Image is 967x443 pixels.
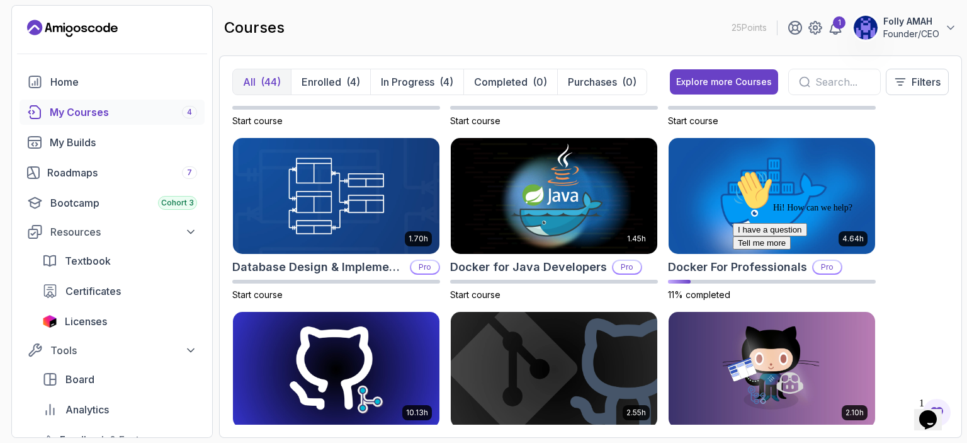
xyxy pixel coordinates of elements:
[233,138,439,254] img: Database Design & Implementation card
[20,69,205,95] a: home
[261,74,281,89] div: (44)
[50,105,197,120] div: My Courses
[533,74,547,89] div: (0)
[613,261,641,273] p: Pro
[65,314,107,329] span: Licenses
[833,16,845,29] div: 1
[50,224,197,239] div: Resources
[439,74,453,89] div: (4)
[406,408,428,418] p: 10.13h
[914,393,954,430] iframe: chat widget
[232,289,283,300] span: Start course
[35,279,205,304] a: certificates
[411,261,439,273] p: Pro
[20,160,205,185] a: roadmaps
[20,190,205,216] a: bootcamp
[451,312,657,428] img: Git & GitHub Fundamentals card
[815,74,870,89] input: Search...
[854,16,878,40] img: user profile image
[5,5,45,45] img: :wave:
[243,74,256,89] p: All
[669,312,875,428] img: GitHub Toolkit card
[622,74,636,89] div: (0)
[291,69,370,95] button: Enrolled(4)
[463,69,557,95] button: Completed(0)
[728,165,954,386] iframe: chat widget
[35,367,205,392] a: board
[886,69,949,95] button: Filters
[845,408,864,418] p: 2.10h
[20,130,205,155] a: builds
[557,69,647,95] button: Purchases(0)
[670,69,778,95] button: Explore more Courses
[668,115,718,126] span: Start course
[302,74,341,89] p: Enrolled
[5,58,79,71] button: I have a question
[883,28,939,40] p: Founder/CEO
[65,372,94,387] span: Board
[5,38,125,47] span: Hi! How can we help?
[42,315,57,328] img: jetbrains icon
[883,15,939,28] p: Folly AMAH
[161,198,194,208] span: Cohort 3
[474,74,528,89] p: Completed
[50,195,197,210] div: Bootcamp
[224,18,285,38] h2: courses
[828,20,843,35] a: 1
[50,343,197,358] div: Tools
[27,18,118,38] a: Landing page
[732,21,767,34] p: 25 Points
[626,408,646,418] p: 2.55h
[65,253,111,268] span: Textbook
[233,69,291,95] button: All(44)
[232,258,405,276] h2: Database Design & Implementation
[20,100,205,125] a: courses
[35,309,205,334] a: licenses
[50,135,197,150] div: My Builds
[381,74,434,89] p: In Progress
[47,165,197,180] div: Roadmaps
[450,258,607,276] h2: Docker for Java Developers
[233,312,439,428] img: Git for Professionals card
[451,138,657,254] img: Docker for Java Developers card
[853,15,957,40] button: user profile imageFolly AMAHFounder/CEO
[346,74,360,89] div: (4)
[50,74,197,89] div: Home
[35,397,205,422] a: analytics
[187,168,192,178] span: 7
[65,284,121,299] span: Certificates
[20,221,205,243] button: Resources
[669,138,875,254] img: Docker For Professionals card
[409,234,428,244] p: 1.70h
[20,339,205,362] button: Tools
[35,248,205,273] a: textbook
[65,402,109,417] span: Analytics
[912,74,941,89] p: Filters
[450,115,500,126] span: Start course
[568,74,617,89] p: Purchases
[5,5,232,84] div: 👋Hi! How can we help?I have a questionTell me more
[370,69,463,95] button: In Progress(4)
[668,289,730,300] span: 11% completed
[676,76,772,88] div: Explore more Courses
[232,115,283,126] span: Start course
[187,107,192,117] span: 4
[627,234,646,244] p: 1.45h
[668,258,807,276] h2: Docker For Professionals
[5,71,63,84] button: Tell me more
[450,289,500,300] span: Start course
